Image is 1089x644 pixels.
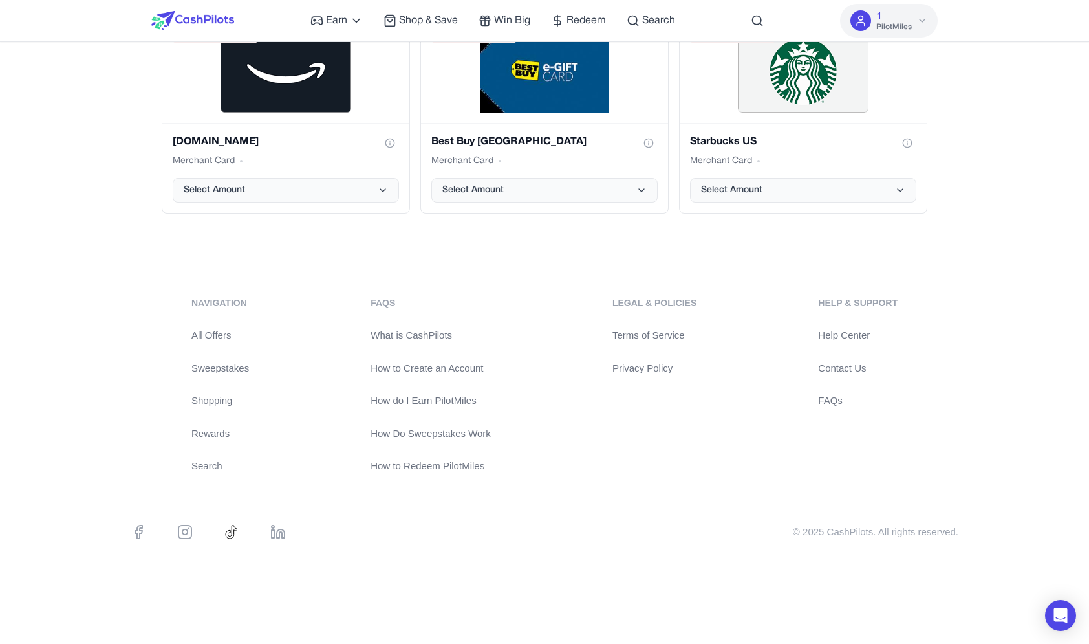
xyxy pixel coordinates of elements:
img: /default-reward-image.png [738,30,868,113]
a: How Do Sweepstakes Work [371,427,491,441]
div: Best Buy USA gift card [420,19,669,214]
div: Amazon.com gift card [162,19,410,214]
a: All Offers [191,328,249,343]
a: Terms of Service [612,328,696,343]
button: Show gift card information [381,134,399,152]
div: © 2025 CashPilots. All rights reserved. [793,525,958,540]
span: Select Amount [442,184,504,197]
button: Select Amount [690,178,916,203]
div: FAQs [371,296,491,310]
span: Redeem [566,13,606,28]
span: PilotMiles [876,22,912,32]
span: Win Big [494,13,530,28]
img: /default-reward-image.png [221,30,351,113]
h3: Best Buy [GEOGRAPHIC_DATA] [431,134,587,150]
a: Help Center [818,328,898,343]
a: Win Big [479,13,530,28]
button: 1PilotMiles [840,4,938,38]
img: TikTok [224,524,239,540]
a: What is CashPilots [371,328,491,343]
a: Sweepstakes [191,361,249,376]
a: Earn [310,13,363,28]
a: How do I Earn PilotMiles [371,394,491,408]
a: Search [627,13,675,28]
span: Merchant Card [173,155,235,168]
a: How to Create an Account [371,361,491,376]
a: How to Redeem PilotMiles [371,459,491,474]
a: FAQs [818,394,898,408]
span: Select Amount [184,184,245,197]
div: navigation [191,296,249,310]
div: Open Intercom Messenger [1045,600,1076,631]
img: CashPilots Logo [151,11,234,30]
span: 1 [876,9,882,25]
div: Help & Support [818,296,898,310]
a: Rewards [191,427,249,441]
a: Search [191,459,249,474]
span: Merchant Card [690,155,752,168]
h3: Starbucks US [690,134,757,150]
span: Select Amount [701,184,762,197]
span: Shop & Save [399,13,458,28]
button: Select Amount [431,178,658,203]
button: Show gift card information [898,134,916,152]
button: Show gift card information [640,134,658,152]
h3: [DOMAIN_NAME] [173,134,259,150]
span: Earn [326,13,347,28]
button: Select Amount [173,178,399,203]
a: Contact Us [818,361,898,376]
a: Redeem [551,13,606,28]
span: Merchant Card [431,155,493,168]
div: Starbucks US gift card [679,19,927,214]
a: Shopping [191,394,249,408]
img: /default-reward-image.png [480,30,608,113]
a: Privacy Policy [612,361,696,376]
a: Shop & Save [383,13,458,28]
span: Search [642,13,675,28]
div: Legal & Policies [612,296,696,310]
